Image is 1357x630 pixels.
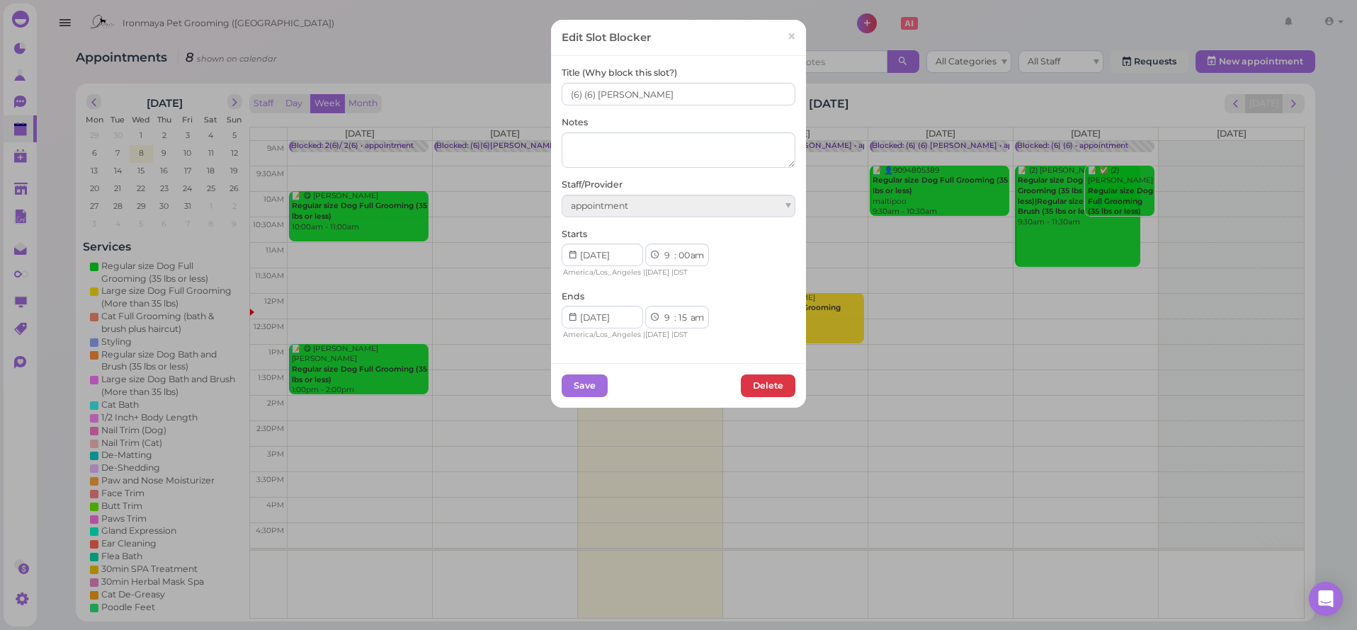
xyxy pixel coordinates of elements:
[562,266,720,279] div: | |
[562,116,588,129] label: Notes
[562,178,623,191] label: Staff/Provider
[562,30,651,45] div: Edit Slot Blocker
[741,374,795,397] button: Delete
[787,27,796,47] span: ×
[571,200,628,211] span: appointment
[562,290,584,303] label: Ends
[674,268,688,277] span: DST
[645,330,669,339] span: [DATE]
[562,83,795,105] input: Vacation, Late shift, etc.
[562,374,608,397] button: Save
[563,268,641,277] span: America/Los_Angeles
[645,268,669,277] span: [DATE]
[562,228,587,241] label: Starts
[674,330,688,339] span: DST
[562,67,677,79] label: Title (Why block this slot?)
[1309,582,1343,616] div: Open Intercom Messenger
[563,330,641,339] span: America/Los_Angeles
[562,328,720,341] div: | |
